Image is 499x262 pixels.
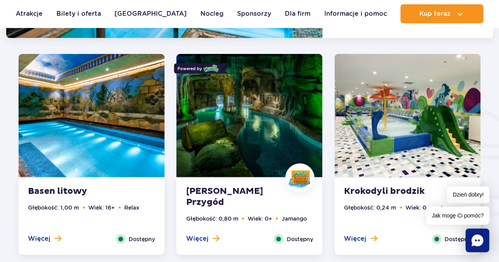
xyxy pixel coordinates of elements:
[445,235,471,243] span: Dostępny
[419,10,450,17] span: Kup teraz
[114,4,187,23] a: [GEOGRAPHIC_DATA]
[465,229,489,252] div: Chat
[186,186,281,208] strong: [PERSON_NAME] Przygód
[324,4,387,23] a: Informacje i pomoc
[176,54,322,177] img: Mamba Adventure river
[28,186,123,197] strong: Basen litowy
[335,54,480,177] img: Baby pool Jay
[186,234,219,243] button: Więcej
[56,4,101,23] a: Bilety i oferta
[174,63,222,74] div: Powered by
[406,203,430,212] li: Wiek: 0+
[28,234,61,243] button: Więcej
[344,186,439,197] strong: Krokodyli brodzik
[129,235,155,243] span: Dostępny
[285,4,310,23] a: Dla firm
[28,234,50,243] span: Więcej
[237,4,271,23] a: Sponsorzy
[400,4,483,23] button: Kup teraz
[447,186,489,203] span: Dzień dobry!
[426,206,489,225] span: Jak mogę Ci pomóc?
[200,4,224,23] a: Nocleg
[344,234,366,243] span: Więcej
[204,64,219,73] img: Mamba logo
[19,54,164,177] img: Lithium Pool
[286,235,313,243] span: Dostępny
[88,203,115,212] li: Wiek: 16+
[16,4,43,23] a: Atrakcje
[247,214,272,223] li: Wiek: 0+
[344,234,377,243] button: Więcej
[344,203,396,212] li: Głębokość: 0,24 m
[28,203,79,212] li: Głębokość: 1,00 m
[186,214,238,223] li: Głębokość: 0,80 m
[281,214,307,223] li: Jamango
[186,234,208,243] span: Więcej
[124,203,139,212] li: Relax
